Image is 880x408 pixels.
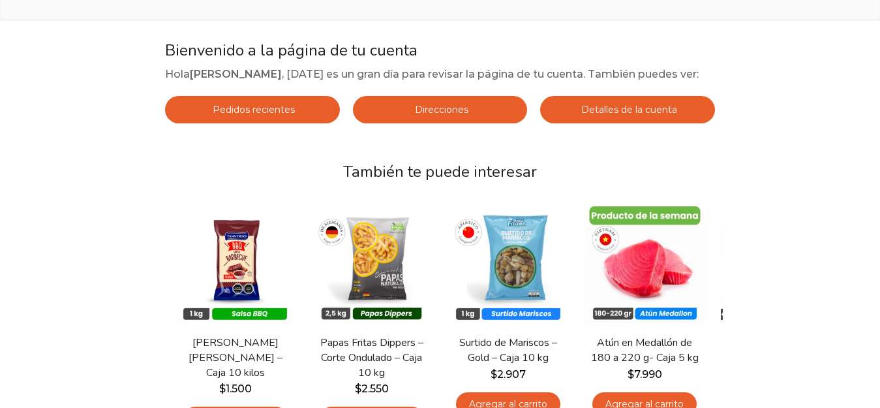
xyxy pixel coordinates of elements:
a: Surtido de Mariscos – Gold – Caja 10 kg [454,336,563,366]
a: Papas Fritas Dippers – Corte Ondulado – Caja 10 kg [318,336,427,381]
bdi: 2.907 [491,368,526,381]
span: $ [628,368,634,381]
span: Detalles de la cuenta [578,104,677,116]
span: También te puede interesar [343,161,537,182]
span: $ [219,383,226,395]
span: $ [355,383,361,395]
p: Hola , [DATE] es un gran día para revisar la página de tu cuenta. También puedes ver: [165,66,715,83]
span: $ [491,368,497,381]
a: [PERSON_NAME] [PERSON_NAME] – Caja 10 kilos [181,336,290,381]
a: Atún en Medallón de 180 a 220 g- Caja 5 kg [590,336,699,366]
span: Bienvenido a la página de tu cuenta [165,40,417,61]
bdi: 1.500 [219,383,252,395]
a: Detalles de la cuenta [540,96,715,123]
span: Direcciones [412,104,468,116]
span: Pedidos recientes [209,104,295,116]
strong: [PERSON_NAME] [190,68,282,80]
a: Direcciones [353,96,528,123]
a: Pedidos recientes [165,96,340,123]
bdi: 2.550 [355,383,389,395]
bdi: 7.990 [628,368,662,381]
